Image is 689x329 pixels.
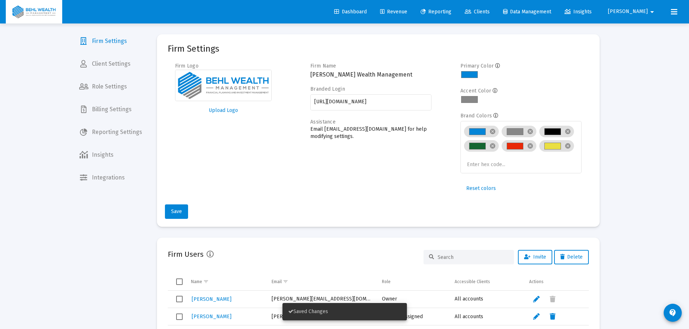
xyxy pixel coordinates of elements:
[73,169,148,186] a: Integrations
[599,4,665,19] button: [PERSON_NAME]
[73,101,148,118] a: Billing Settings
[192,313,231,320] span: [PERSON_NAME]
[168,248,204,260] h2: Firm Users
[267,273,377,290] td: Column Email
[267,308,377,325] td: [PERSON_NAME][EMAIL_ADDRESS][DOMAIN_NAME]
[518,250,552,264] button: Invite
[377,273,450,290] td: Column Role
[460,88,491,94] label: Accent Color
[176,313,183,320] div: Select row
[175,70,272,101] img: Firm logo
[554,250,589,264] button: Delete
[527,143,533,149] mat-icon: cancel
[608,9,648,15] span: [PERSON_NAME]
[380,9,407,15] span: Revenue
[559,5,597,19] a: Insights
[382,279,391,285] div: Role
[460,113,492,119] label: Brand Colors
[310,63,336,69] label: Firm Name
[524,273,589,290] td: Column Actions
[460,63,494,69] label: Primary Color
[175,63,199,69] label: Firm Logo
[310,119,336,125] label: Assistance
[465,9,490,15] span: Clients
[168,45,219,52] mat-card-title: Firm Settings
[310,86,345,92] label: Branded Login
[455,313,483,320] span: All accounts
[272,279,282,285] div: Email
[11,5,57,19] img: Dashboard
[176,278,183,285] div: Select all
[415,5,457,19] a: Reporting
[459,5,496,19] a: Clients
[529,279,544,285] div: Actions
[560,254,583,260] span: Delete
[283,279,288,284] span: Show filter options for column 'Email'
[191,311,232,322] a: [PERSON_NAME]
[310,126,431,140] p: Email [EMAIL_ADDRESS][DOMAIN_NAME] for help modifying settings.
[466,185,496,191] span: Reset colors
[186,273,267,290] td: Column Name
[421,9,451,15] span: Reporting
[328,5,373,19] a: Dashboard
[209,107,238,113] span: Upload Logo
[73,78,148,95] a: Role Settings
[73,124,148,141] a: Reporting Settings
[192,296,231,302] span: [PERSON_NAME]
[489,143,496,149] mat-icon: cancel
[460,181,502,196] button: Reset colors
[310,70,431,80] h3: [PERSON_NAME] Wealth Management
[334,9,367,15] span: Dashboard
[175,103,272,118] button: Upload Logo
[565,9,592,15] span: Insights
[464,124,578,169] mat-chip-list: Brand colors
[73,55,148,73] a: Client Settings
[73,146,148,164] a: Insights
[668,308,677,317] mat-icon: contact_support
[524,254,546,260] span: Invite
[191,279,202,285] div: Name
[171,208,182,215] span: Save
[176,296,183,302] div: Select row
[489,128,496,135] mat-icon: cancel
[527,128,533,135] mat-icon: cancel
[467,162,521,168] input: Enter hex code...
[503,9,551,15] span: Data Management
[648,5,656,19] mat-icon: arrow_drop_down
[374,5,413,19] a: Revenue
[455,296,483,302] span: All accounts
[565,143,571,149] mat-icon: cancel
[565,128,571,135] mat-icon: cancel
[288,308,328,315] span: Saved Changes
[203,279,209,284] span: Show filter options for column 'Name'
[165,204,188,219] button: Save
[73,33,148,50] a: Firm Settings
[191,294,232,304] a: [PERSON_NAME]
[267,291,377,308] td: [PERSON_NAME][EMAIL_ADDRESS][DOMAIN_NAME]
[450,273,524,290] td: Column Accessible Clients
[455,279,490,285] div: Accessible Clients
[497,5,557,19] a: Data Management
[438,254,509,260] input: Search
